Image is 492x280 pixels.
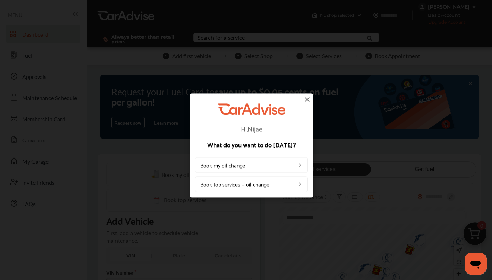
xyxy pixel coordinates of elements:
a: Book top services + oil change [195,177,308,192]
iframe: Button to launch messaging window [465,253,487,275]
p: Hi, Nijae [195,125,308,132]
img: left_arrow_icon.0f472efe.svg [297,163,303,168]
img: CarAdvise Logo [218,103,285,115]
img: close-icon.a004319c.svg [303,95,311,103]
p: What do you want to do [DATE]? [195,142,308,148]
img: left_arrow_icon.0f472efe.svg [297,182,303,187]
a: Book my oil change [195,157,308,173]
